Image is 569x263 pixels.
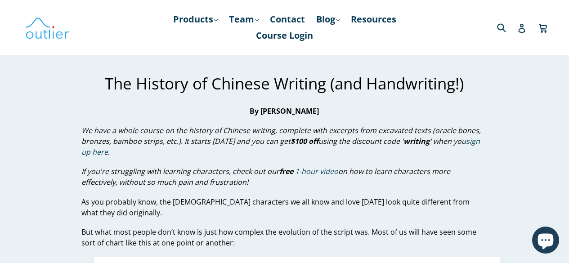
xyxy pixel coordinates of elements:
[169,11,222,27] a: Products
[295,166,338,177] a: 1-hour video
[250,106,319,116] strong: By [PERSON_NAME]
[495,18,520,36] input: Search
[105,73,464,94] span: The History of Chinese Writing (and Handwriting!)
[529,227,562,256] inbox-online-store-chat: Shopify online store chat
[81,227,476,248] span: But what most people don’t know is just how complex the evolution of the script was. Most of us w...
[251,27,318,44] a: Course Login
[403,136,430,146] strong: writing
[265,11,309,27] a: Contact
[224,11,263,27] a: Team
[279,166,293,176] strong: free
[81,197,470,218] span: As you probably know, the [DEMOGRAPHIC_DATA] characters we all know and love [DATE] look quite di...
[25,14,70,40] img: Outlier Linguistics
[346,11,401,27] a: Resources
[312,11,344,27] a: Blog
[81,136,480,157] a: sign up here
[291,136,318,146] strong: $100 off
[81,125,481,157] span: We have a whole course on the history of Chinese writing, complete with excerpts from excavated t...
[81,166,450,187] span: If you're struggling with learning characters, check out our on how to learn characters more effe...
